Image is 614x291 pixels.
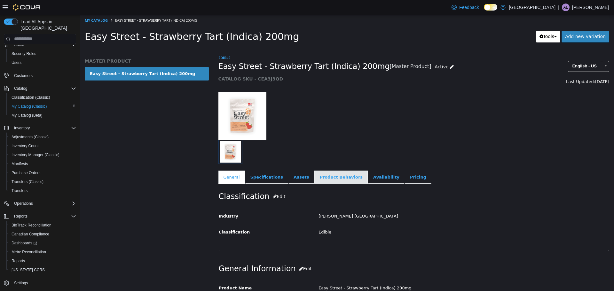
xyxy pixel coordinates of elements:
[139,271,172,276] span: Product Name
[12,258,25,264] span: Reports
[12,161,28,166] span: Manifests
[12,212,76,220] span: Reports
[449,1,481,14] a: Feedback
[9,239,40,247] a: Dashboards
[6,111,79,120] button: My Catalog (Beta)
[1,199,79,208] button: Operations
[14,126,30,131] span: Inventory
[9,169,76,177] span: Purchase Orders
[12,170,41,175] span: Purchase Orders
[9,133,76,141] span: Adjustments (Classic)
[12,188,28,193] span: Transfers
[6,265,79,274] button: [US_STATE] CCRS
[6,221,79,230] button: BioTrack Reconciliation
[6,186,79,195] button: Transfers
[12,152,59,157] span: Inventory Manager (Classic)
[6,150,79,159] button: Inventory Manager (Classic)
[6,93,79,102] button: Classification (Classic)
[9,230,52,238] a: Canadian Compliance
[12,104,47,109] span: My Catalog (Classic)
[35,3,117,8] span: Easy Street - Strawberry Tart (Indica) 200mg
[9,160,76,168] span: Manifests
[515,65,529,69] span: [DATE]
[9,111,45,119] a: My Catalog (Beta)
[138,77,186,125] img: 150
[12,249,46,255] span: Metrc Reconciliation
[12,124,76,132] span: Inventory
[9,221,76,229] span: BioTrack Reconciliation
[12,85,30,92] button: Catalog
[484,4,497,11] input: Dark Mode
[488,47,521,57] span: English - US
[9,221,54,229] a: BioTrack Reconciliation
[562,4,570,11] div: Angel Little
[138,156,165,169] a: General
[9,94,53,101] a: Classification (Classic)
[12,113,43,118] span: My Catalog (Beta)
[1,278,79,287] button: Settings
[9,248,49,256] a: Metrc Reconciliation
[6,257,79,265] button: Reports
[5,43,129,49] h5: MASTER PRODUCT
[13,4,41,11] img: Cova
[12,85,76,92] span: Catalog
[456,16,481,28] button: Tools
[9,230,76,238] span: Canadian Compliance
[355,50,368,55] span: Active
[9,142,76,150] span: Inventory Count
[9,50,76,57] span: Security Roles
[310,50,351,55] small: [Master Product]
[6,230,79,239] button: Canadian Compliance
[9,59,76,66] span: Users
[6,58,79,67] button: Users
[558,4,559,11] p: |
[9,50,39,57] a: Security Roles
[572,4,609,11] p: [PERSON_NAME]
[14,280,28,286] span: Settings
[9,59,24,66] a: Users
[12,51,36,56] span: Security Roles
[9,103,50,110] a: My Catalog (Classic)
[14,73,33,78] span: Customers
[563,4,568,11] span: AL
[1,84,79,93] button: Catalog
[12,134,49,140] span: Adjustments (Classic)
[9,142,41,150] a: Inventory Count
[486,65,515,69] span: Last Updated:
[9,103,76,110] span: My Catalog (Classic)
[1,124,79,133] button: Inventory
[288,156,325,169] a: Availability
[9,266,76,274] span: Washington CCRS
[139,248,529,260] h2: General Information
[12,232,49,237] span: Canadian Compliance
[1,212,79,221] button: Reports
[9,151,76,159] span: Inventory Manager (Classic)
[6,159,79,168] button: Manifests
[6,142,79,150] button: Inventory Count
[138,47,310,57] span: Easy Street - Strawberry Tart (Indica) 200mg
[9,257,76,265] span: Reports
[509,4,555,11] p: [GEOGRAPHIC_DATA]
[12,267,45,272] span: [US_STATE] CCRS
[12,95,50,100] span: Classification (Classic)
[139,215,170,220] span: Classification
[6,239,79,248] a: Dashboards
[9,160,30,168] a: Manifests
[9,187,76,195] span: Transfers
[9,187,30,195] a: Transfers
[189,176,209,188] button: Edit
[12,60,21,65] span: Users
[9,94,76,101] span: Classification (Classic)
[9,111,76,119] span: My Catalog (Beta)
[9,178,76,186] span: Transfers (Classic)
[234,156,288,169] a: Product Behaviors
[234,196,534,207] div: [PERSON_NAME] [GEOGRAPHIC_DATA]
[9,133,51,141] a: Adjustments (Classic)
[139,199,159,204] span: Industry
[9,151,62,159] a: Inventory Manager (Classic)
[12,72,35,80] a: Customers
[6,133,79,142] button: Adjustments (Classic)
[9,169,43,177] a: Purchase Orders
[9,266,47,274] a: [US_STATE] CCRS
